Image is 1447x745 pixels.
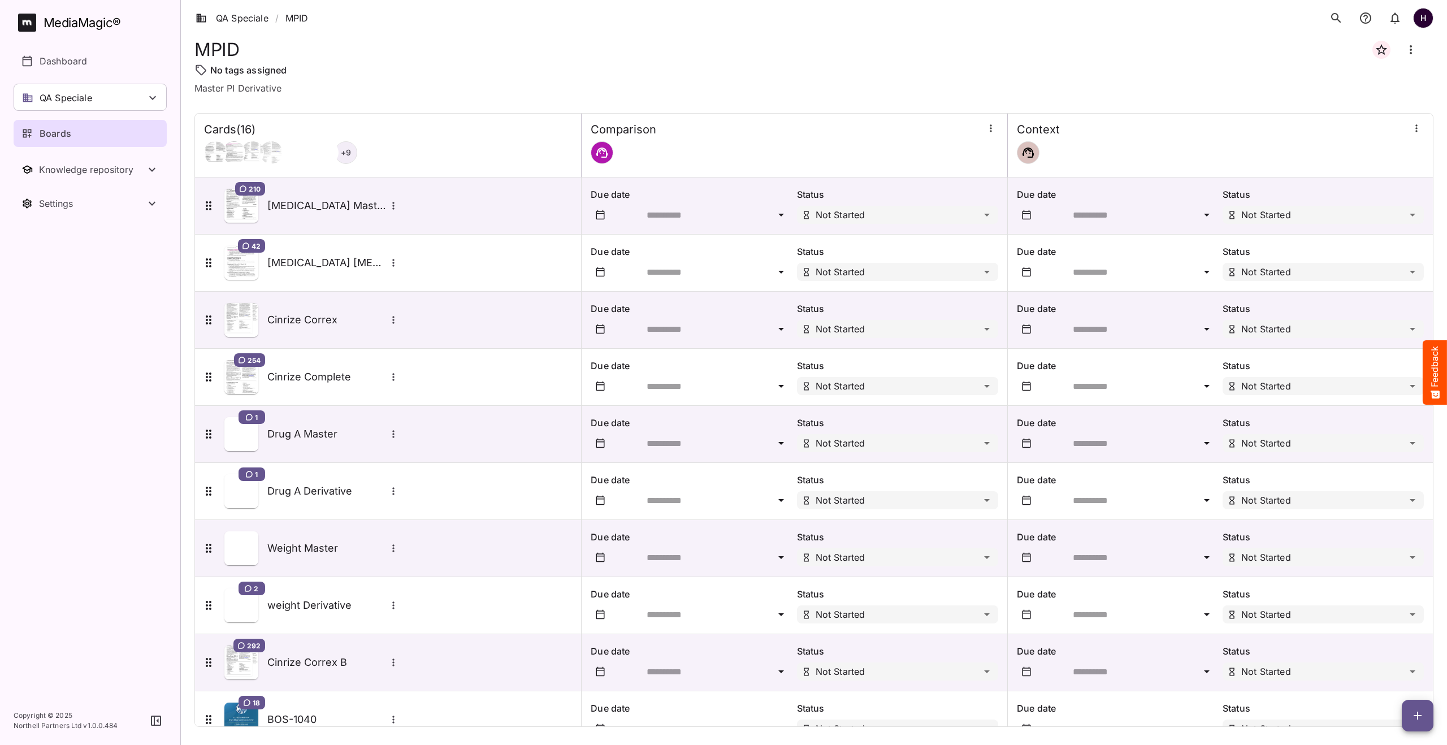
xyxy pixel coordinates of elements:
[1354,7,1377,29] button: notifications
[254,584,258,593] span: 2
[224,474,258,508] img: Asset Thumbnail
[816,667,865,676] p: Not Started
[204,123,255,137] h4: Cards ( 16 )
[816,439,865,448] p: Not Started
[224,246,258,280] img: Asset Thumbnail
[40,91,92,105] p: QA Speciale
[267,256,386,270] h5: [MEDICAL_DATA] [MEDICAL_DATA]
[1017,123,1060,137] h4: Context
[14,190,167,217] button: Toggle Settings
[267,313,386,327] h5: Cinrize Correx
[816,324,865,333] p: Not Started
[1223,473,1424,487] p: Status
[39,198,145,209] div: Settings
[224,189,258,223] img: Asset Thumbnail
[267,599,386,612] h5: weight Derivative
[224,588,258,622] img: Asset Thumbnail
[797,302,998,315] p: Status
[255,470,258,479] span: 1
[1223,188,1424,201] p: Status
[255,413,258,422] span: 1
[267,427,386,441] h5: Drug A Master
[196,11,268,25] a: QA Speciale
[797,473,998,487] p: Status
[1241,439,1291,448] p: Not Started
[14,156,167,183] nav: Knowledge repository
[386,370,401,384] button: More options for Cinrize Complete
[386,655,401,670] button: More options for Cinrize Correx B
[1241,553,1291,562] p: Not Started
[210,63,287,77] p: No tags assigned
[591,359,792,372] p: Due date
[1017,188,1218,201] p: Due date
[267,199,386,213] h5: [MEDICAL_DATA] Master
[1017,302,1218,315] p: Due date
[1017,359,1218,372] p: Due date
[816,610,865,619] p: Not Started
[14,156,167,183] button: Toggle Knowledge repository
[591,302,792,315] p: Due date
[194,81,1433,95] p: Master PI Derivative
[1223,587,1424,601] p: Status
[40,54,87,68] p: Dashboard
[386,313,401,327] button: More options for Cinrize Correx
[1241,610,1291,619] p: Not Started
[797,245,998,258] p: Status
[267,484,386,498] h5: Drug A Derivative
[816,496,865,505] p: Not Started
[1223,302,1424,315] p: Status
[224,646,258,679] img: Asset Thumbnail
[1017,644,1218,658] p: Due date
[797,644,998,658] p: Status
[1017,701,1218,715] p: Due date
[18,14,167,32] a: MediaMagic®
[591,701,792,715] p: Due date
[816,553,865,562] p: Not Started
[1241,667,1291,676] p: Not Started
[591,587,792,601] p: Due date
[386,484,401,499] button: More options for Drug A Derivative
[816,382,865,391] p: Not Started
[40,127,71,140] p: Boards
[1413,8,1433,28] div: H
[267,656,386,669] h5: Cinrize Correx B
[797,359,998,372] p: Status
[253,698,260,707] span: 18
[797,188,998,201] p: Status
[224,531,258,565] img: Asset Thumbnail
[386,598,401,613] button: More options for weight Derivative
[14,190,167,217] nav: Settings
[1017,245,1218,258] p: Due date
[1223,701,1424,715] p: Status
[1325,7,1348,29] button: search
[591,644,792,658] p: Due date
[267,713,386,726] h5: BOS-1040
[591,123,656,137] h4: Comparison
[816,267,865,276] p: Not Started
[249,184,261,193] span: 210
[386,198,401,213] button: More options for Advate Master
[1423,340,1447,405] button: Feedback
[1241,382,1291,391] p: Not Started
[816,210,865,219] p: Not Started
[797,587,998,601] p: Status
[1223,245,1424,258] p: Status
[1241,267,1291,276] p: Not Started
[386,427,401,441] button: More options for Drug A Master
[1241,724,1291,733] p: Not Started
[1241,324,1291,333] p: Not Started
[797,701,998,715] p: Status
[1223,644,1424,658] p: Status
[267,542,386,555] h5: Weight Master
[224,417,258,451] img: Asset Thumbnail
[247,641,261,650] span: 292
[1017,530,1218,544] p: Due date
[14,711,118,721] p: Copyright © 2025
[248,356,261,365] span: 254
[1017,587,1218,601] p: Due date
[267,370,386,384] h5: Cinrize Complete
[1384,7,1406,29] button: notifications
[224,703,258,737] img: Asset Thumbnail
[816,724,865,733] p: Not Started
[39,164,145,175] div: Knowledge repository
